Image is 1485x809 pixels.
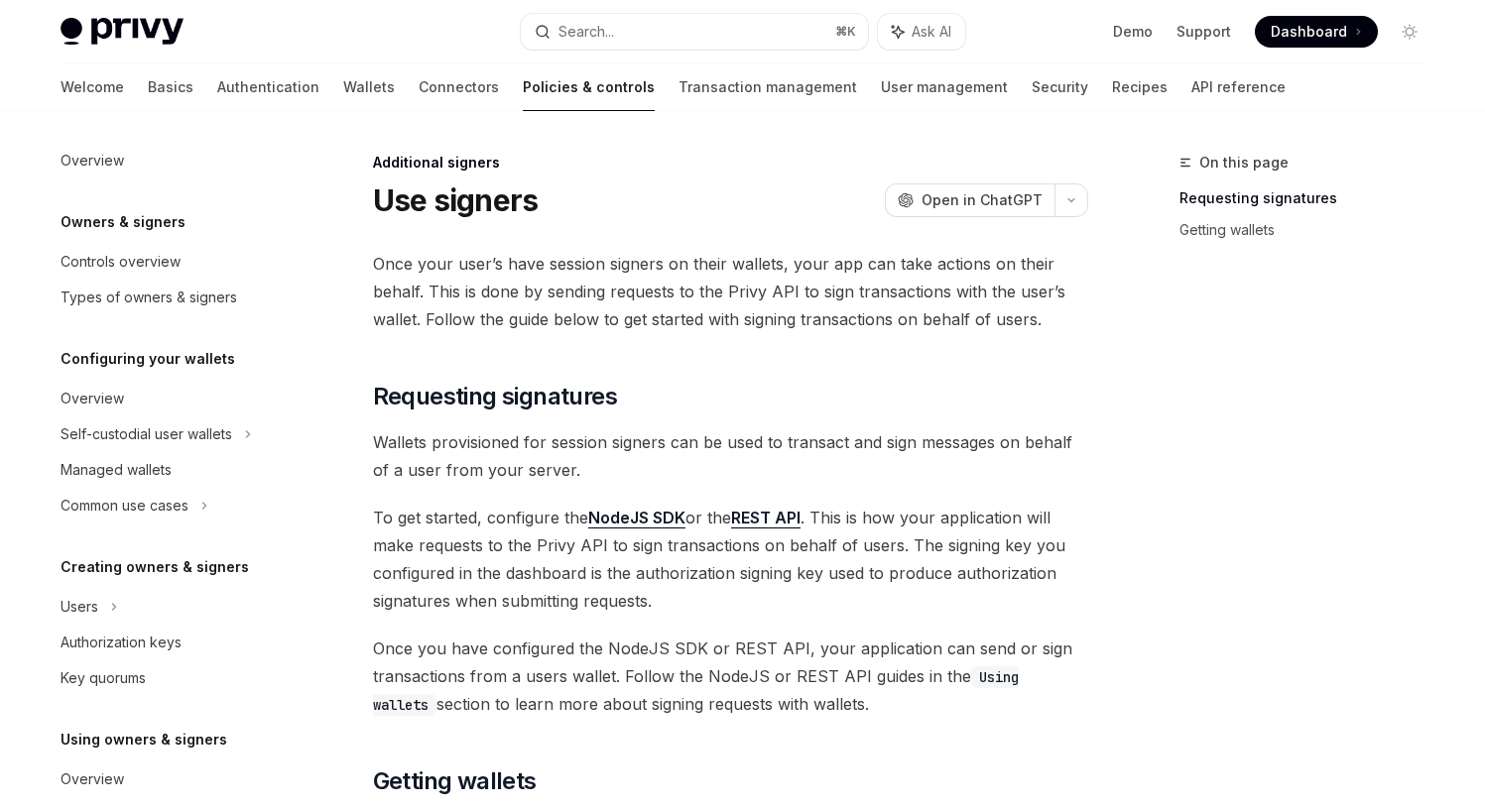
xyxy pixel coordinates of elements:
[148,63,193,111] a: Basics
[45,625,299,660] a: Authorization keys
[61,387,124,410] div: Overview
[1032,63,1088,111] a: Security
[45,761,299,797] a: Overview
[45,143,299,178] a: Overview
[45,244,299,280] a: Controls overview
[343,63,395,111] a: Wallets
[61,631,182,654] div: Authorization keys
[1179,182,1441,214] a: Requesting signatures
[373,765,537,797] span: Getting wallets
[61,347,235,371] h5: Configuring your wallets
[61,555,249,579] h5: Creating owners & signers
[373,428,1088,484] span: Wallets provisioned for session signers can be used to transact and sign messages on behalf of a ...
[521,14,868,50] button: Search...⌘K
[1112,63,1168,111] a: Recipes
[61,149,124,173] div: Overview
[1179,214,1441,246] a: Getting wallets
[61,666,146,690] div: Key quorums
[373,504,1088,615] span: To get started, configure the or the . This is how your application will make requests to the Pri...
[373,635,1088,718] span: Once you have configured the NodeJS SDK or REST API, your application can send or sign transactio...
[878,14,965,50] button: Ask AI
[419,63,499,111] a: Connectors
[1255,16,1378,48] a: Dashboard
[1394,16,1425,48] button: Toggle dark mode
[61,767,124,791] div: Overview
[1199,151,1289,174] span: On this page
[922,190,1043,210] span: Open in ChatGPT
[731,508,801,528] a: REST API
[61,286,237,309] div: Types of owners & signers
[1191,63,1286,111] a: API reference
[885,183,1054,217] button: Open in ChatGPT
[1113,22,1153,42] a: Demo
[679,63,857,111] a: Transaction management
[373,153,1088,173] div: Additional signers
[558,20,614,44] div: Search...
[523,63,655,111] a: Policies & controls
[373,250,1088,333] span: Once your user’s have session signers on their wallets, your app can take actions on their behalf...
[61,422,232,446] div: Self-custodial user wallets
[588,508,685,528] a: NodeJS SDK
[61,210,186,234] h5: Owners & signers
[835,24,856,40] span: ⌘ K
[61,63,124,111] a: Welcome
[45,381,299,416] a: Overview
[912,22,951,42] span: Ask AI
[1271,22,1347,42] span: Dashboard
[45,280,299,315] a: Types of owners & signers
[373,381,617,412] span: Requesting signatures
[45,660,299,696] a: Key quorums
[61,494,188,518] div: Common use cases
[1176,22,1231,42] a: Support
[61,250,181,274] div: Controls overview
[45,452,299,488] a: Managed wallets
[61,458,172,482] div: Managed wallets
[373,182,539,218] h1: Use signers
[61,18,184,46] img: light logo
[61,728,227,751] h5: Using owners & signers
[881,63,1008,111] a: User management
[61,595,98,619] div: Users
[217,63,319,111] a: Authentication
